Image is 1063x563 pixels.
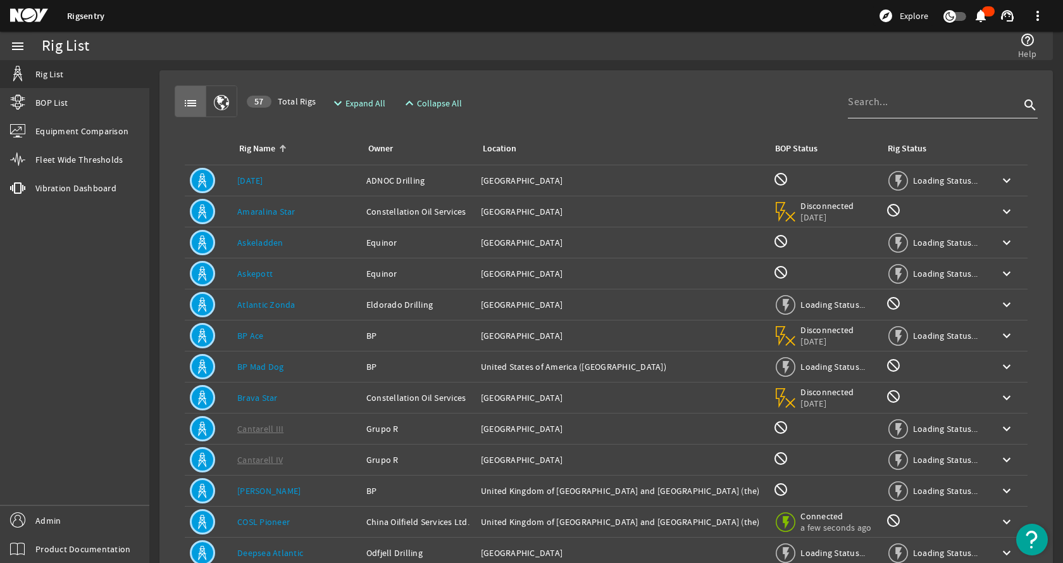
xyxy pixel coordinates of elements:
[237,392,278,403] a: Brava Star
[481,547,763,559] div: [GEOGRAPHIC_DATA]
[800,361,865,372] span: Loading Status...
[913,423,978,434] span: Loading Status...
[800,200,854,212] span: Disconnected
[999,297,1014,312] mat-icon: keyboard_arrow_down
[999,204,1014,219] mat-icon: keyboard_arrow_down
[481,360,763,373] div: United States of America ([GEOGRAPHIC_DATA])
[999,545,1014,560] mat-icon: keyboard_arrow_down
[775,142,817,156] div: BOP Status
[481,391,763,404] div: [GEOGRAPHIC_DATA]
[800,398,854,409] span: [DATE]
[913,547,978,559] span: Loading Status...
[35,153,123,166] span: Fleet Wide Thresholds
[999,452,1014,467] mat-icon: keyboard_arrow_down
[237,330,264,341] a: BP Ace
[999,421,1014,436] mat-icon: keyboard_arrow_down
[237,547,303,559] a: Deepsea Atlantic
[481,453,763,466] div: [GEOGRAPHIC_DATA]
[888,142,926,156] div: Rig Status
[237,361,284,372] a: BP Mad Dog
[183,96,198,111] mat-icon: list
[1000,8,1015,23] mat-icon: support_agent
[481,484,763,497] div: United Kingdom of [GEOGRAPHIC_DATA] and [GEOGRAPHIC_DATA] (the)
[366,391,471,404] div: Constellation Oil Services
[900,9,928,22] span: Explore
[237,454,283,465] a: Cantarell IV
[773,420,788,435] mat-icon: BOP Monitoring not available for this rig
[237,142,351,156] div: Rig Name
[417,97,462,110] span: Collapse All
[800,386,854,398] span: Disconnected
[886,389,901,404] mat-icon: Rig Monitoring not available for this rig
[366,484,471,497] div: BP
[913,330,978,341] span: Loading Status...
[397,92,467,115] button: Collapse All
[1020,32,1035,47] mat-icon: help_outline
[481,174,763,187] div: [GEOGRAPHIC_DATA]
[247,96,271,108] div: 57
[35,68,63,80] span: Rig List
[481,236,763,249] div: [GEOGRAPHIC_DATA]
[237,206,295,217] a: Amaralina Star
[366,329,471,342] div: BP
[999,514,1014,529] mat-icon: keyboard_arrow_down
[366,267,471,280] div: Equinor
[1016,524,1048,555] button: Open Resource Center
[773,451,788,466] mat-icon: BOP Monitoring not available for this rig
[999,390,1014,405] mat-icon: keyboard_arrow_down
[773,482,788,497] mat-icon: BOP Monitoring not available for this rig
[1023,1,1053,31] button: more_vert
[481,142,758,156] div: Location
[10,39,25,54] mat-icon: menu
[237,175,263,186] a: [DATE]
[800,212,854,223] span: [DATE]
[800,299,865,310] span: Loading Status...
[886,513,901,528] mat-icon: Rig Monitoring not available for this rig
[481,516,763,528] div: United Kingdom of [GEOGRAPHIC_DATA] and [GEOGRAPHIC_DATA] (the)
[886,358,901,373] mat-icon: Rig Monitoring not available for this rig
[913,485,978,497] span: Loading Status...
[773,234,788,249] mat-icon: BOP Monitoring not available for this rig
[402,96,412,111] mat-icon: expand_less
[800,510,871,522] span: Connected
[773,172,788,187] mat-icon: BOP Monitoring not available for this rig
[481,205,763,218] div: [GEOGRAPHIC_DATA]
[366,142,466,156] div: Owner
[878,8,893,23] mat-icon: explore
[800,336,854,347] span: [DATE]
[330,96,340,111] mat-icon: expand_more
[481,329,763,342] div: [GEOGRAPHIC_DATA]
[366,174,471,187] div: ADNOC Drilling
[35,96,68,109] span: BOP List
[999,328,1014,343] mat-icon: keyboard_arrow_down
[345,97,385,110] span: Expand All
[481,267,763,280] div: [GEOGRAPHIC_DATA]
[999,266,1014,281] mat-icon: keyboard_arrow_down
[873,6,933,26] button: Explore
[10,180,25,196] mat-icon: vibration
[886,296,901,311] mat-icon: Rig Monitoring not available for this rig
[237,237,283,248] a: Askeladden
[35,125,128,137] span: Equipment Comparison
[366,516,471,528] div: China Oilfield Services Ltd.
[237,268,273,279] a: Askepott
[481,422,763,435] div: [GEOGRAPHIC_DATA]
[999,483,1014,498] mat-icon: keyboard_arrow_down
[999,235,1014,250] mat-icon: keyboard_arrow_down
[913,268,978,279] span: Loading Status...
[366,298,471,311] div: Eldorado Drilling
[247,95,316,108] span: Total Rigs
[366,453,471,466] div: Grupo R
[237,299,295,310] a: Atlantic Zonda
[366,205,471,218] div: Constellation Oil Services
[368,142,393,156] div: Owner
[35,514,61,527] span: Admin
[366,422,471,435] div: Grupo R
[366,360,471,373] div: BP
[239,142,275,156] div: Rig Name
[35,543,130,555] span: Product Documentation
[800,324,854,336] span: Disconnected
[886,203,901,218] mat-icon: Rig Monitoring not available for this rig
[483,142,516,156] div: Location
[1018,47,1036,60] span: Help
